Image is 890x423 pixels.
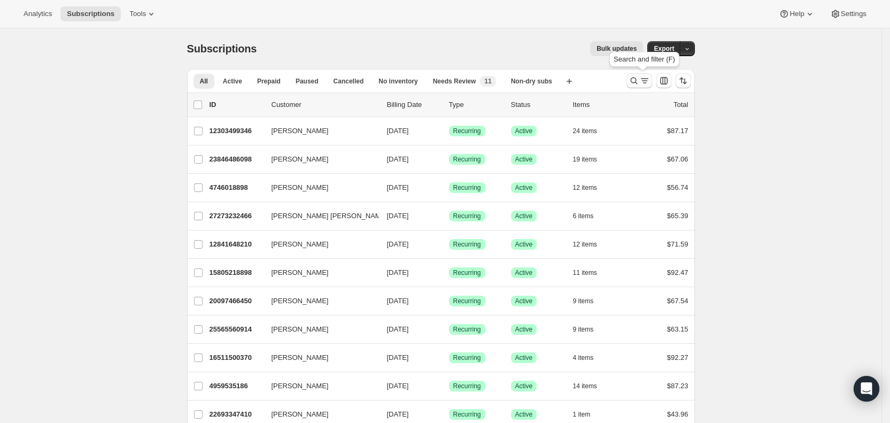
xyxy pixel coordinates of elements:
span: 11 [484,77,491,86]
p: 15805218898 [210,267,263,278]
span: Analytics [24,10,52,18]
span: $87.23 [667,382,688,390]
button: [PERSON_NAME] [265,378,372,395]
button: Search and filter results [626,73,652,88]
p: 20097466450 [210,296,263,306]
p: ID [210,99,263,110]
span: Active [515,382,533,390]
span: Bulk updates [597,44,637,53]
p: 25565560914 [210,324,263,335]
div: 15805218898[PERSON_NAME][DATE]SuccessRecurringSuccessActive11 items$92.47 [210,265,688,280]
button: [PERSON_NAME] [265,321,372,338]
span: [PERSON_NAME] [272,352,329,363]
span: [DATE] [387,325,409,333]
span: Recurring [453,155,481,164]
p: 12841648210 [210,239,263,250]
span: Recurring [453,268,481,277]
button: [PERSON_NAME] [265,406,372,423]
button: 9 items [573,294,606,309]
p: 4746018898 [210,182,263,193]
span: Recurring [453,297,481,305]
span: Recurring [453,212,481,220]
div: 4746018898[PERSON_NAME][DATE]SuccessRecurringSuccessActive12 items$56.74 [210,180,688,195]
div: 20097466450[PERSON_NAME][DATE]SuccessRecurringSuccessActive9 items$67.54 [210,294,688,309]
span: [PERSON_NAME] [272,126,329,136]
span: Active [515,410,533,419]
span: Settings [841,10,866,18]
div: 22693347410[PERSON_NAME][DATE]SuccessRecurringSuccessActive1 item$43.96 [210,407,688,422]
span: [PERSON_NAME] [272,409,329,420]
span: Active [515,353,533,362]
button: 4 items [573,350,606,365]
span: 6 items [573,212,594,220]
span: Active [223,77,242,86]
span: [DATE] [387,212,409,220]
span: $56.74 [667,183,688,191]
span: 14 items [573,382,597,390]
span: Paused [296,77,319,86]
p: 12303499346 [210,126,263,136]
span: [PERSON_NAME] [272,239,329,250]
button: 14 items [573,379,609,394]
div: IDCustomerBilling DateTypeStatusItemsTotal [210,99,688,110]
span: Non-dry subs [511,77,552,86]
span: Subscriptions [67,10,114,18]
button: Sort the results [676,73,691,88]
span: Recurring [453,183,481,192]
div: 23846486098[PERSON_NAME][DATE]SuccessRecurringSuccessActive19 items$67.06 [210,152,688,167]
p: Status [511,99,564,110]
button: 11 items [573,265,609,280]
span: [DATE] [387,353,409,362]
div: 16511500370[PERSON_NAME][DATE]SuccessRecurringSuccessActive4 items$92.27 [210,350,688,365]
span: Recurring [453,382,481,390]
button: [PERSON_NAME] [265,264,372,281]
span: [PERSON_NAME] [272,296,329,306]
p: Total [674,99,688,110]
span: 9 items [573,325,594,334]
div: 12303499346[PERSON_NAME][DATE]SuccessRecurringSuccessActive24 items$87.17 [210,124,688,139]
span: Active [515,212,533,220]
span: [DATE] [387,268,409,276]
button: Tools [123,6,163,21]
span: [PERSON_NAME] [272,154,329,165]
span: Active [515,325,533,334]
div: 27273232466[PERSON_NAME] [PERSON_NAME][DATE]SuccessRecurringSuccessActive6 items$65.39 [210,209,688,224]
span: Cancelled [334,77,364,86]
span: 24 items [573,127,597,135]
span: [PERSON_NAME] [272,324,329,335]
span: $63.15 [667,325,688,333]
span: Subscriptions [187,43,257,55]
span: Active [515,127,533,135]
span: Active [515,155,533,164]
span: Active [515,268,533,277]
span: [DATE] [387,382,409,390]
div: 4959535186[PERSON_NAME][DATE]SuccessRecurringSuccessActive14 items$87.23 [210,379,688,394]
button: 1 item [573,407,602,422]
button: Export [647,41,680,56]
button: Bulk updates [590,41,643,56]
span: [DATE] [387,297,409,305]
p: 4959535186 [210,381,263,391]
span: Export [654,44,674,53]
div: 25565560914[PERSON_NAME][DATE]SuccessRecurringSuccessActive9 items$63.15 [210,322,688,337]
span: No inventory [378,77,417,86]
button: 24 items [573,124,609,139]
span: [DATE] [387,410,409,418]
button: 6 items [573,209,606,224]
p: 23846486098 [210,154,263,165]
span: $92.47 [667,268,688,276]
button: Subscriptions [60,6,121,21]
button: [PERSON_NAME] [265,151,372,168]
span: 1 item [573,410,591,419]
span: Recurring [453,127,481,135]
button: [PERSON_NAME] [265,349,372,366]
button: Create new view [561,74,578,89]
span: $67.54 [667,297,688,305]
span: $92.27 [667,353,688,362]
p: 16511500370 [210,352,263,363]
span: [DATE] [387,183,409,191]
span: [PERSON_NAME] [272,267,329,278]
span: $67.06 [667,155,688,163]
span: [PERSON_NAME] [272,182,329,193]
button: [PERSON_NAME] [265,179,372,196]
